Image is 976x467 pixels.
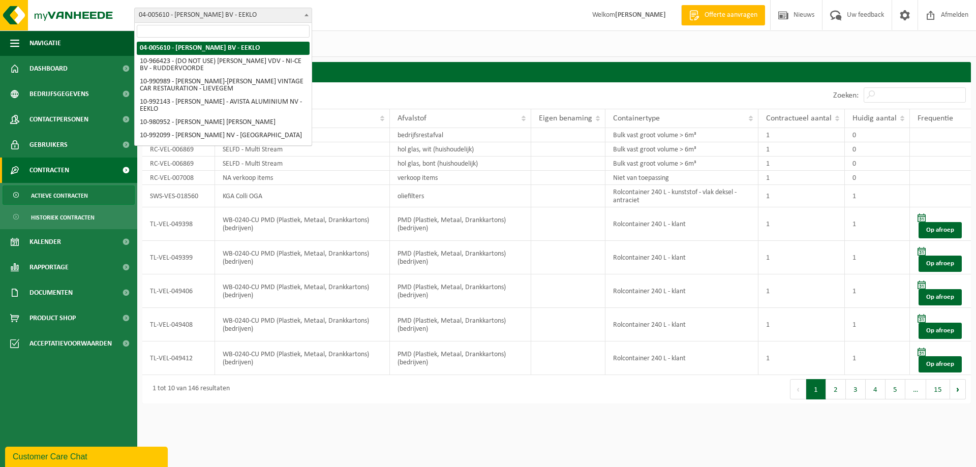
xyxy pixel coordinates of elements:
[846,379,866,399] button: 3
[845,128,910,142] td: 0
[613,114,660,122] span: Containertype
[215,341,390,375] td: WB-0240-CU PMD (Plastiek, Metaal, Drankkartons) (bedrijven)
[866,379,886,399] button: 4
[758,207,845,241] td: 1
[29,305,76,331] span: Product Shop
[845,241,910,274] td: 1
[398,114,426,122] span: Afvalstof
[137,55,310,75] li: 10-966423 - (DO NOT USE) [PERSON_NAME] VDV - NI-CE BV - RUDDERVOORDE
[215,274,390,308] td: WB-0240-CU PMD (Plastiek, Metaal, Drankkartons) (bedrijven)
[3,185,135,205] a: Actieve contracten
[142,142,215,157] td: RC-VEL-006869
[137,116,310,129] li: 10-980952 - [PERSON_NAME] [PERSON_NAME]
[215,207,390,241] td: WB-0240-CU PMD (Plastiek, Metaal, Drankkartons) (bedrijven)
[137,142,310,163] li: 10-993258 - [PERSON_NAME] - WERF WE2311 SATURNUS GENT - GENT
[919,289,962,305] a: Op afroep
[605,207,759,241] td: Rolcontainer 240 L - klant
[758,171,845,185] td: 1
[215,241,390,274] td: WB-0240-CU PMD (Plastiek, Metaal, Drankkartons) (bedrijven)
[215,142,390,157] td: SELFD - Multi Stream
[29,280,73,305] span: Documenten
[390,241,531,274] td: PMD (Plastiek, Metaal, Drankkartons) (bedrijven)
[5,445,170,467] iframe: chat widget
[605,185,759,207] td: Rolcontainer 240 L - kunststof - vlak deksel - antraciet
[390,308,531,341] td: PMD (Plastiek, Metaal, Drankkartons) (bedrijven)
[390,207,531,241] td: PMD (Plastiek, Metaal, Drankkartons) (bedrijven)
[147,380,230,398] div: 1 tot 10 van 146 resultaten
[845,308,910,341] td: 1
[845,207,910,241] td: 1
[681,5,765,25] a: Offerte aanvragen
[605,274,759,308] td: Rolcontainer 240 L - klant
[142,274,215,308] td: TL-VEL-049406
[605,128,759,142] td: Bulk vast groot volume > 6m³
[918,114,953,122] span: Frequentie
[142,171,215,185] td: RC-VEL-007008
[29,30,61,56] span: Navigatie
[135,8,312,22] span: 04-005610 - ELIAS VANDEVOORDE BV - EEKLO
[29,331,112,356] span: Acceptatievoorwaarden
[852,114,897,122] span: Huidig aantal
[605,308,759,341] td: Rolcontainer 240 L - klant
[390,274,531,308] td: PMD (Plastiek, Metaal, Drankkartons) (bedrijven)
[833,91,859,100] label: Zoeken:
[390,157,531,171] td: hol glas, bont (huishoudelijk)
[29,107,88,132] span: Contactpersonen
[31,186,88,205] span: Actieve contracten
[845,157,910,171] td: 0
[390,341,531,375] td: PMD (Plastiek, Metaal, Drankkartons) (bedrijven)
[142,341,215,375] td: TL-VEL-049412
[950,379,966,399] button: Next
[845,274,910,308] td: 1
[905,379,926,399] span: …
[919,323,962,339] a: Op afroep
[29,56,68,81] span: Dashboard
[31,208,95,227] span: Historiek contracten
[845,142,910,157] td: 0
[142,207,215,241] td: TL-VEL-049398
[605,341,759,375] td: Rolcontainer 240 L - klant
[605,171,759,185] td: Niet van toepassing
[29,132,68,158] span: Gebruikers
[390,142,531,157] td: hol glas, wit (huishoudelijk)
[215,171,390,185] td: NA verkoop items
[702,10,760,20] span: Offerte aanvragen
[142,185,215,207] td: SWS-VES-018560
[215,185,390,207] td: KGA Colli OGA
[886,379,905,399] button: 5
[605,142,759,157] td: Bulk vast groot volume > 6m³
[826,379,846,399] button: 2
[758,308,845,341] td: 1
[605,241,759,274] td: Rolcontainer 240 L - klant
[539,114,592,122] span: Eigen benaming
[137,129,310,142] li: 10-992099 - [PERSON_NAME] NV - [GEOGRAPHIC_DATA]
[758,185,845,207] td: 1
[215,157,390,171] td: SELFD - Multi Stream
[29,229,61,255] span: Kalender
[615,11,666,19] strong: [PERSON_NAME]
[142,157,215,171] td: RC-VEL-006869
[758,241,845,274] td: 1
[137,75,310,96] li: 10-990989 - [PERSON_NAME]-[PERSON_NAME] VINTAGE CAR RESTAURATION - LIEVEGEM
[790,379,806,399] button: Previous
[919,222,962,238] a: Op afroep
[605,157,759,171] td: Bulk vast groot volume > 6m³
[758,157,845,171] td: 1
[926,379,950,399] button: 15
[137,42,310,55] li: 04-005610 - [PERSON_NAME] BV - EEKLO
[134,8,312,23] span: 04-005610 - ELIAS VANDEVOORDE BV - EEKLO
[390,171,531,185] td: verkoop items
[29,255,69,280] span: Rapportage
[390,185,531,207] td: oliefilters
[758,274,845,308] td: 1
[29,158,69,183] span: Contracten
[845,171,910,185] td: 0
[758,341,845,375] td: 1
[766,114,832,122] span: Contractueel aantal
[142,62,971,82] h2: Contracten
[919,356,962,372] a: Op afroep
[845,341,910,375] td: 1
[142,308,215,341] td: TL-VEL-049408
[758,128,845,142] td: 1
